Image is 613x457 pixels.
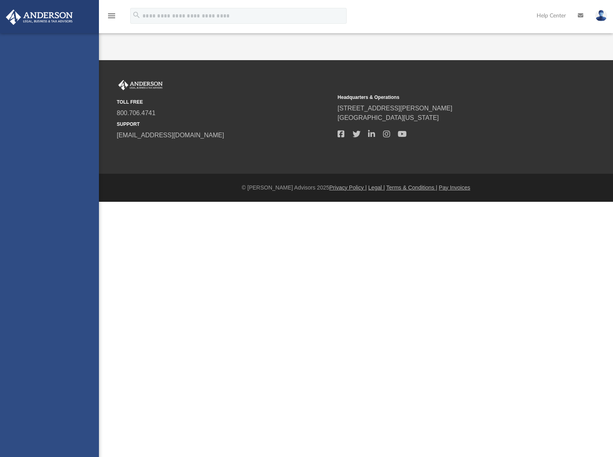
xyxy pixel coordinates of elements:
a: Legal | [368,184,385,191]
i: search [132,11,141,19]
img: User Pic [595,10,607,21]
small: SUPPORT [117,121,332,128]
a: menu [107,15,116,21]
small: Headquarters & Operations [338,94,553,101]
img: Anderson Advisors Platinum Portal [4,9,75,25]
i: menu [107,11,116,21]
a: Pay Invoices [439,184,470,191]
small: TOLL FREE [117,99,332,106]
a: 800.706.4741 [117,110,156,116]
img: Anderson Advisors Platinum Portal [117,80,164,90]
a: [EMAIL_ADDRESS][DOMAIN_NAME] [117,132,224,138]
a: [GEOGRAPHIC_DATA][US_STATE] [338,114,439,121]
a: Terms & Conditions | [386,184,437,191]
div: © [PERSON_NAME] Advisors 2025 [99,184,613,192]
a: [STREET_ADDRESS][PERSON_NAME] [338,105,452,112]
a: Privacy Policy | [329,184,367,191]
